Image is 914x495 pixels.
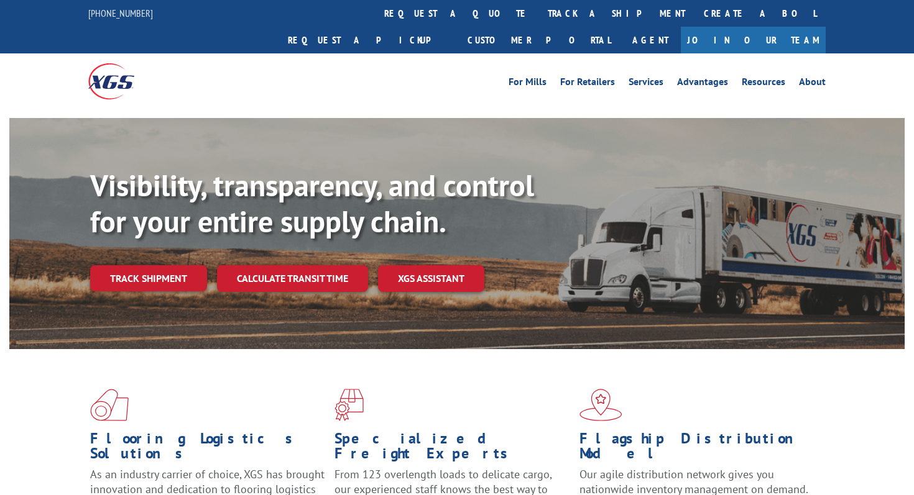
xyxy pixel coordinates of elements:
a: Customer Portal [458,27,620,53]
a: Resources [742,77,785,91]
a: For Mills [509,77,547,91]
a: Join Our Team [681,27,826,53]
a: Agent [620,27,681,53]
img: xgs-icon-focused-on-flooring-red [335,389,364,421]
b: Visibility, transparency, and control for your entire supply chain. [90,166,534,240]
img: xgs-icon-total-supply-chain-intelligence-red [90,389,129,421]
h1: Specialized Freight Experts [335,431,570,467]
a: For Retailers [560,77,615,91]
h1: Flagship Distribution Model [579,431,815,467]
a: About [799,77,826,91]
img: xgs-icon-flagship-distribution-model-red [579,389,622,421]
h1: Flooring Logistics Solutions [90,431,325,467]
a: [PHONE_NUMBER] [88,7,153,19]
a: Services [629,77,663,91]
a: Advantages [677,77,728,91]
a: XGS ASSISTANT [378,265,484,292]
a: Track shipment [90,265,207,291]
a: Request a pickup [279,27,458,53]
a: Calculate transit time [217,265,368,292]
